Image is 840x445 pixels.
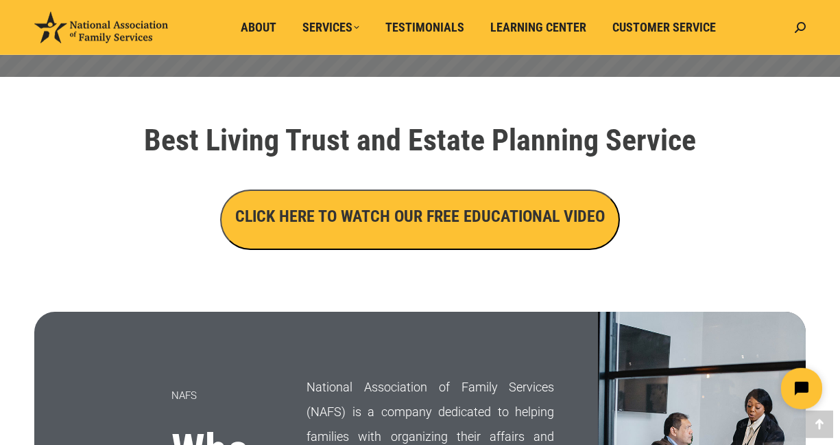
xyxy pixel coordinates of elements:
h1: Best Living Trust and Estate Planning Service [41,125,799,155]
p: NAFS [171,383,272,408]
span: Testimonials [385,20,464,35]
a: Testimonials [376,14,474,41]
span: About [241,20,276,35]
a: CLICK HERE TO WATCH OUR FREE EDUCATIONAL VIDEO [220,210,620,225]
a: Customer Service [603,14,725,41]
span: Services [302,20,359,35]
img: National Association of Family Services [34,12,168,43]
span: Customer Service [612,20,716,35]
h3: CLICK HERE TO WATCH OUR FREE EDUCATIONAL VIDEO [235,205,605,228]
button: CLICK HERE TO WATCH OUR FREE EDUCATIONAL VIDEO [220,190,620,250]
iframe: Tidio Chat [598,356,834,421]
a: Learning Center [481,14,596,41]
a: About [231,14,286,41]
span: Learning Center [490,20,586,35]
